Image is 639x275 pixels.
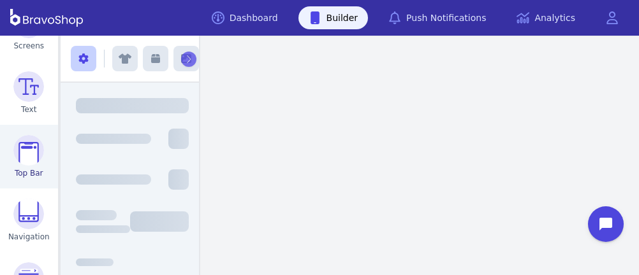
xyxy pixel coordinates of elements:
[10,9,83,27] img: BravoShop
[8,232,50,242] span: Navigation
[14,41,45,51] span: Screens
[298,6,369,29] a: Builder
[15,168,43,178] span: Top Bar
[378,6,496,29] a: Push Notifications
[21,104,36,115] span: Text
[202,6,288,29] a: Dashboard
[506,6,585,29] a: Analytics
